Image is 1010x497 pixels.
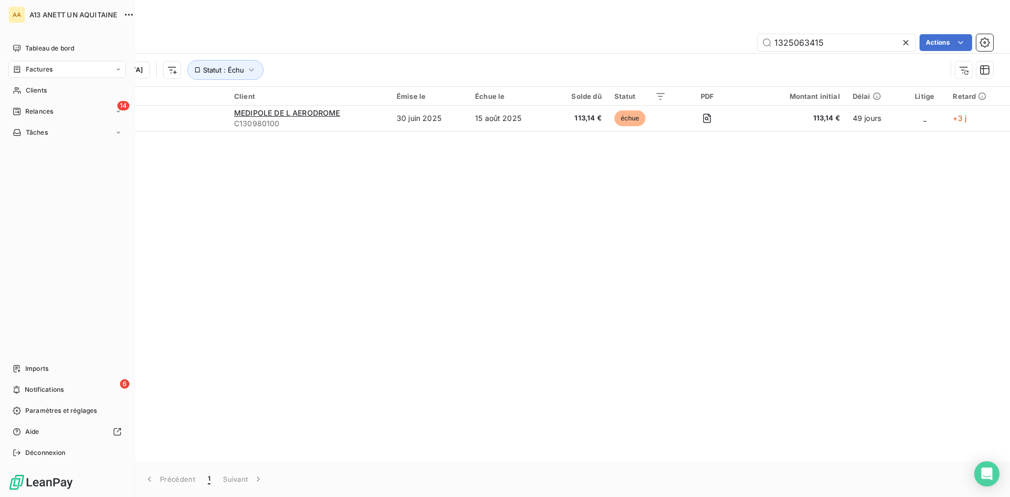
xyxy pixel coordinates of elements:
[26,128,48,137] span: Tâches
[217,468,270,490] button: Suivant
[8,40,126,57] a: Tableau de bord
[749,92,840,100] div: Montant initial
[614,110,646,126] span: échue
[853,92,896,100] div: Délai
[397,92,462,100] div: Émise le
[469,106,549,131] td: 15 août 2025
[909,92,940,100] div: Litige
[8,61,126,78] a: Factures
[29,11,117,19] span: A13 ANETT UN AQUITAINE
[8,6,25,23] div: AA
[203,66,244,74] span: Statut : Échu
[953,114,966,123] span: +3 j
[234,108,340,117] span: MEDIPOLE DE L AERODROME
[25,107,53,116] span: Relances
[138,468,201,490] button: Précédent
[8,360,126,377] a: Imports
[757,34,915,51] input: Rechercher
[8,423,126,440] a: Aide
[234,118,384,129] span: C130980100
[390,106,469,131] td: 30 juin 2025
[846,106,903,131] td: 49 jours
[117,101,129,110] span: 14
[201,468,217,490] button: 1
[8,474,74,491] img: Logo LeanPay
[555,92,601,100] div: Solde dû
[26,86,47,95] span: Clients
[25,427,39,437] span: Aide
[8,82,126,99] a: Clients
[974,461,999,486] div: Open Intercom Messenger
[920,34,972,51] button: Actions
[614,92,666,100] div: Statut
[120,379,129,389] span: 6
[475,92,543,100] div: Échue le
[8,124,126,141] a: Tâches
[923,114,926,123] span: _
[8,103,126,120] a: 14Relances
[234,92,384,100] div: Client
[208,474,210,484] span: 1
[749,113,840,124] span: 113,14 €
[25,44,74,53] span: Tableau de bord
[25,364,48,373] span: Imports
[679,92,736,100] div: PDF
[555,113,601,124] span: 113,14 €
[25,385,64,394] span: Notifications
[187,60,264,80] button: Statut : Échu
[953,92,1004,100] div: Retard
[25,448,66,458] span: Déconnexion
[25,406,97,415] span: Paramètres et réglages
[8,402,126,419] a: Paramètres et réglages
[26,65,53,74] span: Factures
